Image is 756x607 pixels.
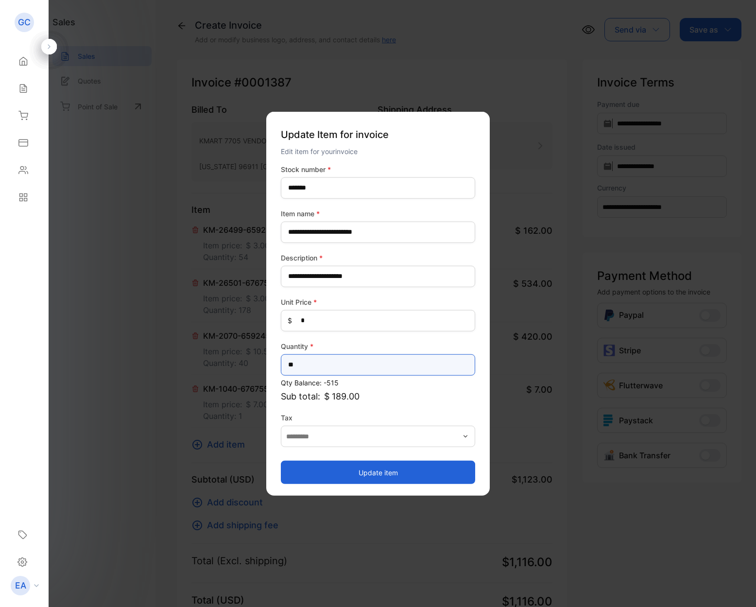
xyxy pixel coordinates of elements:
[8,4,37,33] button: Open LiveChat chat widget
[281,296,475,307] label: Unit Price
[281,147,358,155] span: Edit item for your invoice
[281,461,475,484] button: Update item
[281,123,475,145] p: Update Item for invoice
[281,377,475,387] p: Qty Balance: -515
[288,315,292,326] span: $
[281,164,475,174] label: Stock number
[18,16,31,29] p: GC
[281,252,475,262] label: Description
[15,579,26,592] p: EA
[281,389,475,402] p: Sub total:
[281,341,475,351] label: Quantity
[281,412,475,422] label: Tax
[324,389,360,402] span: $ 189.00
[281,208,475,218] label: Item name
